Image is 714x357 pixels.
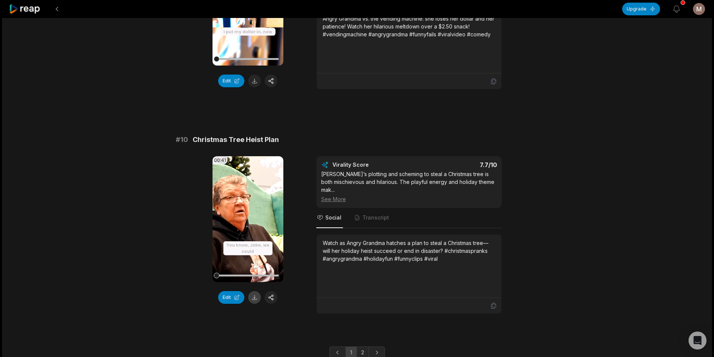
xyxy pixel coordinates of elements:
span: # 10 [176,134,188,145]
button: Edit [218,75,244,87]
span: Social [325,214,341,221]
div: Open Intercom Messenger [689,332,707,350]
div: Angry Grandma vs. the vending machine: she loses her dollar and her patience! Watch her hilarious... [323,15,495,38]
nav: Tabs [316,208,502,228]
span: Transcript [362,214,389,221]
div: [PERSON_NAME]’s plotting and scheming to steal a Christmas tree is both mischievous and hilarious... [321,170,497,203]
div: See More [321,195,497,203]
button: Upgrade [622,3,660,15]
button: Edit [218,291,244,304]
div: 7.7 /10 [416,161,497,169]
div: Virality Score [332,161,413,169]
div: Watch as Angry Grandma hatches a plan to steal a Christmas tree—will her holiday heist succeed or... [323,239,495,263]
span: Christmas Tree Heist Plan [193,134,279,145]
video: Your browser does not support mp4 format. [213,156,283,282]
